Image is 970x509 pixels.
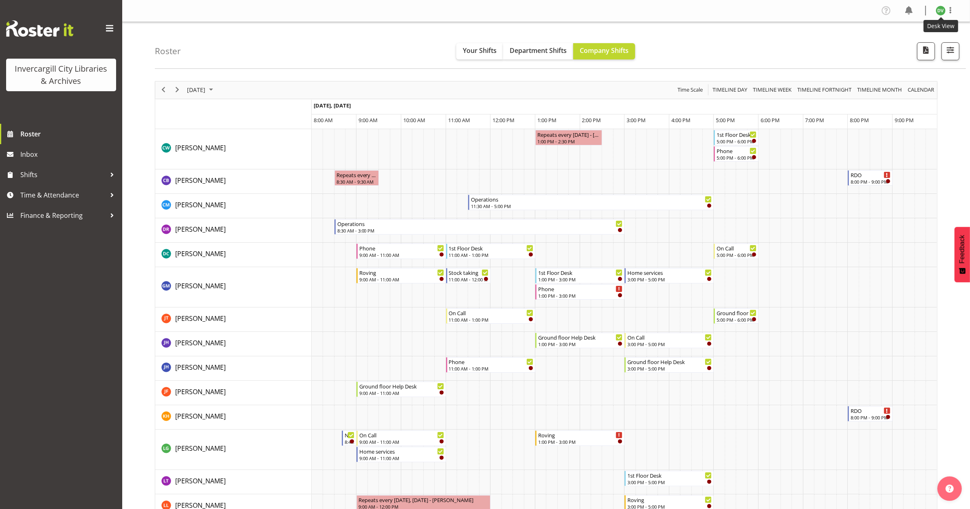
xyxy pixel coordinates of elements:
[175,338,226,348] a: [PERSON_NAME]
[172,85,183,95] button: Next
[456,43,503,59] button: Your Shifts
[175,338,226,347] span: [PERSON_NAME]
[717,316,757,323] div: 5:00 PM - 6:00 PM
[175,143,226,153] a: [PERSON_NAME]
[717,138,757,145] div: 5:00 PM - 6:00 PM
[537,116,556,124] span: 1:00 PM
[538,439,622,445] div: 1:00 PM - 3:00 PM
[625,471,714,486] div: Lyndsay Tautari"s event - 1st Floor Desk Begin From Friday, October 10, 2025 at 3:00:00 PM GMT+13...
[761,116,780,124] span: 6:00 PM
[345,439,355,445] div: 8:40 AM - 9:00 AM
[448,116,470,124] span: 11:00 AM
[359,252,444,258] div: 9:00 AM - 11:00 AM
[359,276,444,283] div: 9:00 AM - 11:00 AM
[359,116,378,124] span: 9:00 AM
[851,414,891,421] div: 8:00 PM - 9:00 PM
[359,268,444,276] div: Roving
[627,333,712,341] div: On Call
[959,235,966,263] span: Feedback
[356,268,446,283] div: Gabriel McKay Smith"s event - Roving Begin From Friday, October 10, 2025 at 9:00:00 AM GMT+13:00 ...
[573,43,635,59] button: Company Shifts
[359,439,444,445] div: 9:00 AM - 11:00 AM
[535,333,625,348] div: Jill Harpur"s event - Ground floor Help Desk Begin From Friday, October 10, 2025 at 1:00:00 PM GM...
[955,227,970,282] button: Feedback - Show survey
[20,128,118,140] span: Roster
[20,209,106,222] span: Finance & Reporting
[446,308,535,324] div: Glen Tomlinson"s event - On Call Begin From Friday, October 10, 2025 at 11:00:00 AM GMT+13:00 End...
[20,189,106,201] span: Time & Attendance
[449,276,489,283] div: 11:00 AM - 12:00 PM
[14,63,108,87] div: Invercargill City Libraries & Archives
[936,6,946,15] img: desk-view11665.jpg
[796,85,852,95] span: Timeline Fortnight
[851,178,891,185] div: 8:00 PM - 9:00 PM
[155,405,312,430] td: Kaela Harley resource
[155,243,312,267] td: Donald Cunningham resource
[403,116,425,124] span: 10:00 AM
[538,285,622,293] div: Phone
[155,470,312,494] td: Lyndsay Tautari resource
[175,476,226,486] a: [PERSON_NAME]
[175,363,226,372] span: [PERSON_NAME]
[155,46,181,56] h4: Roster
[449,244,533,252] div: 1st Floor Desk
[359,431,444,439] div: On Call
[334,170,379,186] div: Chris Broad"s event - Repeats every friday - Chris Broad Begin From Friday, October 10, 2025 at 8...
[714,244,759,259] div: Donald Cunningham"s event - On Call Begin From Friday, October 10, 2025 at 5:00:00 PM GMT+13:00 E...
[170,81,184,99] div: next period
[714,130,759,145] div: Catherine Wilson"s event - 1st Floor Desk Begin From Friday, October 10, 2025 at 5:00:00 PM GMT+1...
[717,252,757,258] div: 5:00 PM - 6:00 PM
[717,309,757,317] div: Ground floor Help Desk
[627,268,712,276] div: Home services
[184,81,218,99] div: October 10, 2025
[359,447,444,455] div: Home services
[468,195,714,210] div: Cindy Mulrooney"s event - Operations Begin From Friday, October 10, 2025 at 11:30:00 AM GMT+13:00...
[627,479,712,485] div: 3:00 PM - 5:00 PM
[175,411,226,421] a: [PERSON_NAME]
[535,130,602,145] div: Catherine Wilson"s event - Repeats every friday - Catherine Wilson Begin From Friday, October 10,...
[627,358,712,366] div: Ground floor Help Desk
[510,46,567,55] span: Department Shifts
[449,309,533,317] div: On Call
[716,116,735,124] span: 5:00 PM
[535,430,625,446] div: Lisa Griffiths"s event - Roving Begin From Friday, October 10, 2025 at 1:00:00 PM GMT+13:00 Ends ...
[446,357,535,373] div: Jillian Hunter"s event - Phone Begin From Friday, October 10, 2025 at 11:00:00 AM GMT+13:00 Ends ...
[175,224,226,234] a: [PERSON_NAME]
[538,341,622,347] div: 1:00 PM - 3:00 PM
[156,81,170,99] div: previous period
[175,444,226,453] span: [PERSON_NAME]
[356,244,446,259] div: Donald Cunningham"s event - Phone Begin From Friday, October 10, 2025 at 9:00:00 AM GMT+13:00 End...
[359,390,444,396] div: 9:00 AM - 11:00 AM
[20,169,106,181] span: Shifts
[155,356,312,381] td: Jillian Hunter resource
[175,281,226,290] span: [PERSON_NAME]
[941,42,959,60] button: Filter Shifts
[535,284,625,300] div: Gabriel McKay Smith"s event - Phone Begin From Friday, October 10, 2025 at 1:00:00 PM GMT+13:00 E...
[538,333,622,341] div: Ground floor Help Desk
[717,130,757,138] div: 1st Floor Desk
[538,268,622,276] div: 1st Floor Desk
[155,332,312,356] td: Jill Harpur resource
[155,169,312,194] td: Chris Broad resource
[155,218,312,243] td: Debra Robinson resource
[471,195,712,203] div: Operations
[856,85,903,95] span: Timeline Month
[625,268,714,283] div: Gabriel McKay Smith"s event - Home services Begin From Friday, October 10, 2025 at 3:00:00 PM GMT...
[337,178,377,185] div: 8:30 AM - 9:30 AM
[917,42,935,60] button: Download a PDF of the roster for the current day
[625,357,714,373] div: Jillian Hunter"s event - Ground floor Help Desk Begin From Friday, October 10, 2025 at 3:00:00 PM...
[186,85,206,95] span: [DATE]
[175,176,226,185] a: [PERSON_NAME]
[538,431,622,439] div: Roving
[907,85,935,95] span: calendar
[356,447,446,462] div: Lisa Griffiths"s event - Home services Begin From Friday, October 10, 2025 at 9:00:00 AM GMT+13:0...
[175,476,226,485] span: [PERSON_NAME]
[359,455,444,461] div: 9:00 AM - 11:00 AM
[175,200,226,209] span: [PERSON_NAME]
[463,46,497,55] span: Your Shifts
[535,268,625,283] div: Gabriel McKay Smith"s event - 1st Floor Desk Begin From Friday, October 10, 2025 at 1:00:00 PM GM...
[582,116,601,124] span: 2:00 PM
[471,203,712,209] div: 11:30 AM - 5:00 PM
[717,244,757,252] div: On Call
